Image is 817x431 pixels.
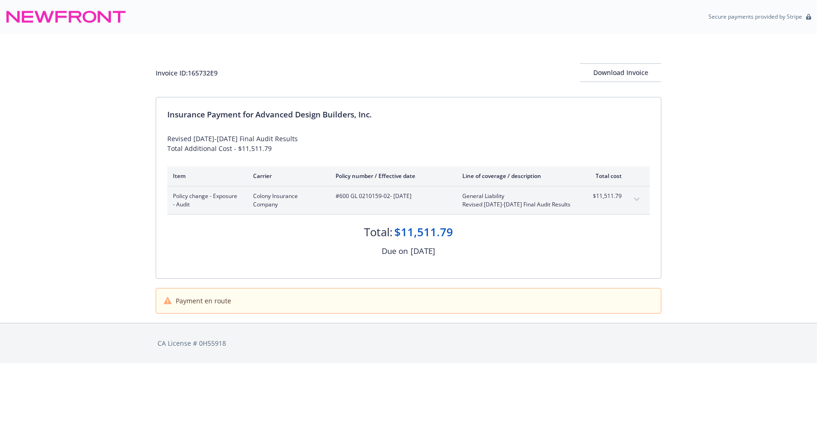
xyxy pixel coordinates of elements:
[167,134,650,153] div: Revised [DATE]-[DATE] Final Audit Results Total Additional Cost - $11,511.79
[158,338,659,348] div: CA License # 0H55918
[336,192,447,200] span: #600 GL 0210159-02 - [DATE]
[156,68,218,78] div: Invoice ID: 165732E9
[167,109,650,121] div: Insurance Payment for Advanced Design Builders, Inc.
[411,245,435,257] div: [DATE]
[580,63,661,82] button: Download Invoice
[167,186,650,214] div: Policy change - Exposure - AuditColony Insurance Company#600 GL 0210159-02- [DATE]General Liabili...
[253,192,321,209] span: Colony Insurance Company
[462,192,572,200] span: General Liability
[382,245,408,257] div: Due on
[176,296,231,306] span: Payment en route
[462,172,572,180] div: Line of coverage / description
[336,172,447,180] div: Policy number / Effective date
[587,172,622,180] div: Total cost
[173,192,238,209] span: Policy change - Exposure - Audit
[462,200,572,209] span: Revised [DATE]-[DATE] Final Audit Results
[708,13,802,21] p: Secure payments provided by Stripe
[173,172,238,180] div: Item
[587,192,622,200] span: $11,511.79
[462,192,572,209] span: General LiabilityRevised [DATE]-[DATE] Final Audit Results
[394,224,453,240] div: $11,511.79
[364,224,392,240] div: Total:
[580,64,661,82] div: Download Invoice
[629,192,644,207] button: expand content
[253,172,321,180] div: Carrier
